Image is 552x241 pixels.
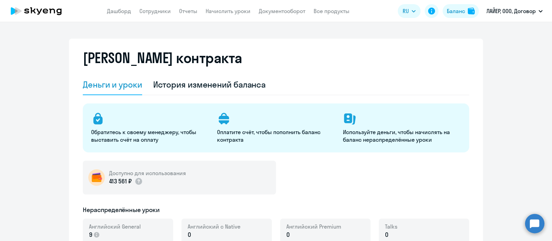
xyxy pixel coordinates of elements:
div: Деньги и уроки [83,79,142,90]
span: RU [403,7,409,15]
p: Используйте деньги, чтобы начислять на баланс нераспределённые уроки [343,128,461,143]
p: ЛАЙЕР, ООО, Договор [486,7,536,15]
a: Дашборд [107,8,131,14]
button: RU [398,4,421,18]
h5: Доступно для использования [109,169,186,177]
button: ЛАЙЕР, ООО, Договор [483,3,546,19]
div: История изменений баланса [153,79,266,90]
span: Английский General [89,223,141,230]
a: Отчеты [179,8,197,14]
span: Talks [385,223,397,230]
span: 0 [286,230,290,239]
a: Все продукты [314,8,349,14]
p: Обратитесь к своему менеджеру, чтобы выставить счёт на оплату [91,128,209,143]
p: 413 561 ₽ [109,177,143,186]
a: Документооборот [259,8,305,14]
a: Сотрудники [139,8,171,14]
h2: [PERSON_NAME] контракта [83,50,242,66]
a: Начислить уроки [206,8,250,14]
img: balance [468,8,475,14]
span: Английский Premium [286,223,341,230]
h5: Нераспределённые уроки [83,205,160,214]
span: 0 [188,230,191,239]
span: 9 [89,230,92,239]
button: Балансbalance [443,4,479,18]
p: Оплатите счёт, чтобы пополнить баланс контракта [217,128,335,143]
span: 0 [385,230,388,239]
span: Английский с Native [188,223,240,230]
div: Баланс [447,7,465,15]
img: wallet-circle.png [88,169,105,186]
